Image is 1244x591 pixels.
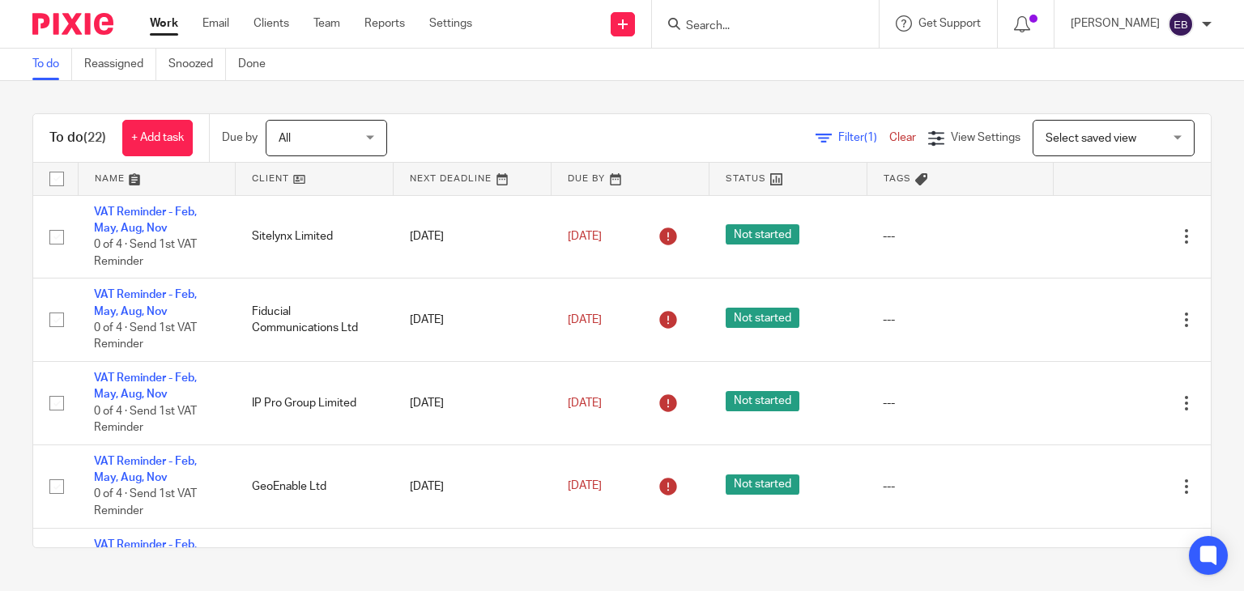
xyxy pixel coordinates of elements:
[883,478,1037,495] div: ---
[884,174,911,183] span: Tags
[32,13,113,35] img: Pixie
[279,133,291,144] span: All
[1071,15,1160,32] p: [PERSON_NAME]
[951,132,1020,143] span: View Settings
[236,278,394,362] td: Fiducial Communications Ltd
[253,15,289,32] a: Clients
[1168,11,1194,37] img: svg%3E
[168,49,226,80] a: Snoozed
[568,231,602,242] span: [DATE]
[83,131,106,144] span: (22)
[429,15,472,32] a: Settings
[883,395,1037,411] div: ---
[49,130,106,147] h1: To do
[568,314,602,325] span: [DATE]
[726,308,799,328] span: Not started
[684,19,830,34] input: Search
[883,312,1037,328] div: ---
[394,362,552,445] td: [DATE]
[94,322,197,351] span: 0 of 4 · Send 1st VAT Reminder
[236,444,394,528] td: GeoEnable Ltd
[236,362,394,445] td: IP Pro Group Limited
[94,372,197,400] a: VAT Reminder - Feb, May, Aug, Nov
[236,195,394,278] td: Sitelynx Limited
[94,456,197,483] a: VAT Reminder - Feb, May, Aug, Nov
[94,539,197,567] a: VAT Reminder - Feb, May, Aug, Nov
[122,120,193,156] a: + Add task
[889,132,916,143] a: Clear
[883,228,1037,244] div: ---
[32,49,72,80] a: To do
[394,195,552,278] td: [DATE]
[864,132,877,143] span: (1)
[726,224,799,244] span: Not started
[94,489,197,517] span: 0 of 4 · Send 1st VAT Reminder
[1046,133,1136,144] span: Select saved view
[313,15,340,32] a: Team
[568,398,602,409] span: [DATE]
[394,278,552,362] td: [DATE]
[222,130,258,146] p: Due by
[94,289,197,317] a: VAT Reminder - Feb, May, Aug, Nov
[726,474,799,495] span: Not started
[150,15,178,32] a: Work
[364,15,405,32] a: Reports
[568,481,602,492] span: [DATE]
[838,132,889,143] span: Filter
[918,18,981,29] span: Get Support
[94,239,197,267] span: 0 of 4 · Send 1st VAT Reminder
[84,49,156,80] a: Reassigned
[202,15,229,32] a: Email
[94,206,197,234] a: VAT Reminder - Feb, May, Aug, Nov
[394,444,552,528] td: [DATE]
[238,49,278,80] a: Done
[726,391,799,411] span: Not started
[94,406,197,434] span: 0 of 4 · Send 1st VAT Reminder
